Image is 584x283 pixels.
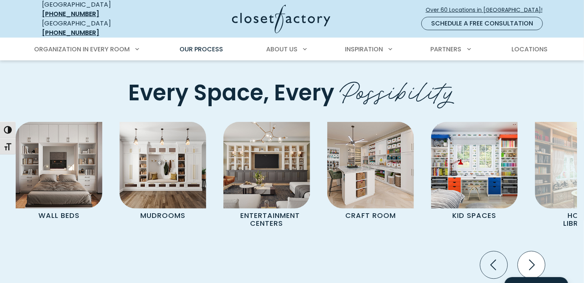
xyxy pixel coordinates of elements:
[42,19,156,38] div: [GEOGRAPHIC_DATA]
[423,122,526,223] a: Kids Room Cabinetry Kid Spaces
[266,45,297,54] span: About Us
[16,122,102,209] img: Wall Bed
[338,209,403,223] p: Craft Room
[442,209,507,223] p: Kid Spaces
[511,45,548,54] span: Locations
[345,45,383,54] span: Inspiration
[180,45,223,54] span: Our Process
[42,28,99,37] a: [PHONE_NUMBER]
[7,122,111,223] a: Wall Bed Wall Beds
[215,122,319,231] a: Entertainment Center Entertainment Centers
[27,209,92,223] p: Wall Beds
[223,122,310,209] img: Entertainment Center
[274,78,335,109] span: Every
[425,3,549,17] a: Over 60 Locations in [GEOGRAPHIC_DATA]!
[131,209,196,223] p: Mudrooms
[327,122,414,209] img: Custom craft room
[129,78,269,109] span: Every Space,
[234,209,299,231] p: Entertainment Centers
[29,38,555,60] nav: Primary Menu
[34,45,130,54] span: Organization in Every Room
[477,248,511,282] button: Previous slide
[42,9,99,18] a: [PHONE_NUMBER]
[426,6,549,14] span: Over 60 Locations in [GEOGRAPHIC_DATA]!
[515,248,548,282] button: Next slide
[340,69,456,109] span: Possibility
[232,5,330,33] img: Closet Factory Logo
[319,122,423,223] a: Custom craft room Craft Room
[120,122,206,209] img: Mudroom Cabinets
[431,122,518,209] img: Kids Room Cabinetry
[431,45,462,54] span: Partners
[421,17,543,30] a: Schedule a Free Consultation
[111,122,215,223] a: Mudroom Cabinets Mudrooms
